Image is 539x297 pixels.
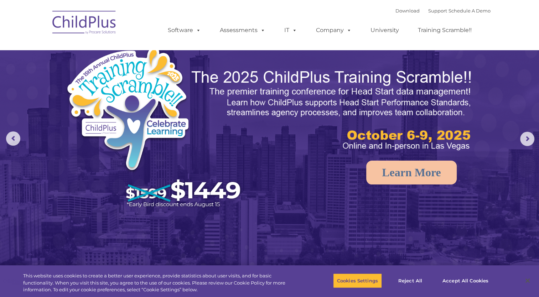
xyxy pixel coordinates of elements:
a: Support [428,8,447,14]
button: Close [520,273,535,288]
img: ChildPlus by Procare Solutions [49,6,120,41]
a: IT [277,23,304,37]
a: Software [161,23,208,37]
a: Company [309,23,359,37]
font: | [395,8,491,14]
span: Last name [99,47,121,52]
a: Learn More [366,161,457,184]
button: Cookies Settings [333,273,382,288]
a: Schedule A Demo [449,8,491,14]
span: Phone number [99,76,129,82]
div: This website uses cookies to create a better user experience, provide statistics about user visit... [23,272,296,293]
a: University [363,23,406,37]
a: Training Scramble!! [411,23,479,37]
button: Accept All Cookies [439,273,492,288]
a: Assessments [213,23,273,37]
a: Download [395,8,420,14]
button: Reject All [388,273,432,288]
